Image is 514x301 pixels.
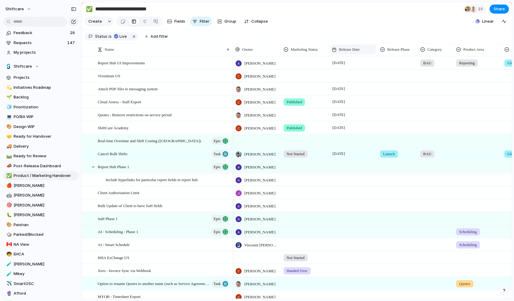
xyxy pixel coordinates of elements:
[5,133,11,139] button: 🤝
[3,220,78,229] div: 🎨Peishan
[6,133,11,140] div: 🤝
[3,289,78,298] div: 🔮Afford
[5,85,11,91] button: 💫
[98,150,127,157] span: Cancel Bulk Shifts
[291,46,318,53] span: Marketing Status
[287,255,305,261] span: Not Started
[67,40,76,46] span: 147
[214,280,221,288] span: Task
[6,192,11,199] div: 🤖
[244,125,275,131] span: [PERSON_NAME]
[98,124,128,131] span: ShiftCare Academy
[473,17,496,26] button: Linear
[211,228,230,236] button: Epic
[459,60,475,66] span: Reporting
[331,85,347,92] span: [DATE]
[3,230,78,239] a: 🎲Parked/Blocked
[3,28,78,37] a: Feedback29
[98,280,210,287] span: Option to rename Quotes to another name (such as Service Agreements)
[214,150,221,158] span: Task
[5,153,11,159] button: 🛤️
[5,212,11,218] button: 🐛
[6,143,11,150] div: 🚚
[14,133,76,139] span: Ready for Handover
[5,94,11,100] button: 🌱
[3,181,78,190] div: 🍎[PERSON_NAME]
[5,143,11,149] button: 🚚
[211,280,230,288] button: Task
[14,251,76,257] span: EHCA
[6,84,11,91] div: 💫
[287,99,302,105] span: Published
[3,62,78,71] button: Shiftcare
[3,201,78,210] div: 🎯[PERSON_NAME]
[6,261,11,267] div: 🧪
[14,212,76,218] span: [PERSON_NAME]
[5,163,11,169] button: 📣
[3,112,78,121] div: 💻PO/BA WIP
[244,294,275,300] span: [PERSON_NAME]
[244,99,275,105] span: [PERSON_NAME]
[3,142,78,151] div: 🚚Delivery
[339,46,360,53] span: Release Date
[14,143,76,149] span: Delivery
[14,124,76,130] span: Design WIP
[6,202,11,209] div: 🎯
[331,111,347,118] span: [DATE]
[5,251,11,257] button: 🧒
[244,164,275,170] span: [PERSON_NAME]
[3,171,78,180] div: ✅Product / Marketing Handover
[5,173,11,179] button: ✅
[6,280,11,287] div: ✈️
[214,17,239,26] button: Group
[6,182,11,189] div: 🍎
[3,240,78,249] div: 🇨🇦NA View
[190,17,212,26] button: Filter
[14,30,68,36] span: Feedback
[3,279,78,288] div: ✈️SmartOSC
[3,269,78,278] a: 🧪Mikey
[14,242,76,248] span: NA View
[98,228,138,235] span: AI - Scheduling - Phase 1
[3,152,78,161] a: 🛤️Ready for Review
[5,242,11,248] button: 🇨🇦
[459,229,477,235] span: Scheduling
[6,104,11,110] div: 🧊
[109,34,112,39] span: is
[14,271,76,277] span: Mikey
[14,94,76,100] span: Backlog
[211,163,230,171] button: Epic
[151,34,168,39] span: Add filter
[3,162,78,171] a: 📣Post-Release Dashboard
[105,46,114,53] span: Name
[6,123,11,130] div: 🎨
[106,176,198,183] span: Include hyperlinks for particular report fields in report hub
[427,46,442,53] span: Category
[211,215,230,223] button: Epic
[98,215,118,222] span: SaH Phase 1
[242,46,253,53] span: Owner
[331,59,347,66] span: [DATE]
[5,183,11,189] button: 🍎
[331,124,347,131] span: [DATE]
[6,251,11,258] div: 🧒
[5,124,11,130] button: 🎨
[174,18,185,24] span: Fields
[211,137,230,145] button: Epic
[490,5,509,14] button: Share
[14,261,76,267] span: [PERSON_NAME]
[478,6,485,12] span: 10
[244,86,275,92] span: [PERSON_NAME]
[463,46,484,53] span: Product Area
[98,85,157,92] span: Attach PDF files to messaging system
[482,18,494,24] span: Linear
[84,4,94,14] button: ✅
[3,93,78,102] div: 🌱Backlog
[244,73,275,79] span: [PERSON_NAME]
[3,122,78,131] div: 🎨Design WIP
[98,98,141,105] span: Cloud Assess - Staff Export
[5,290,11,296] button: 🔮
